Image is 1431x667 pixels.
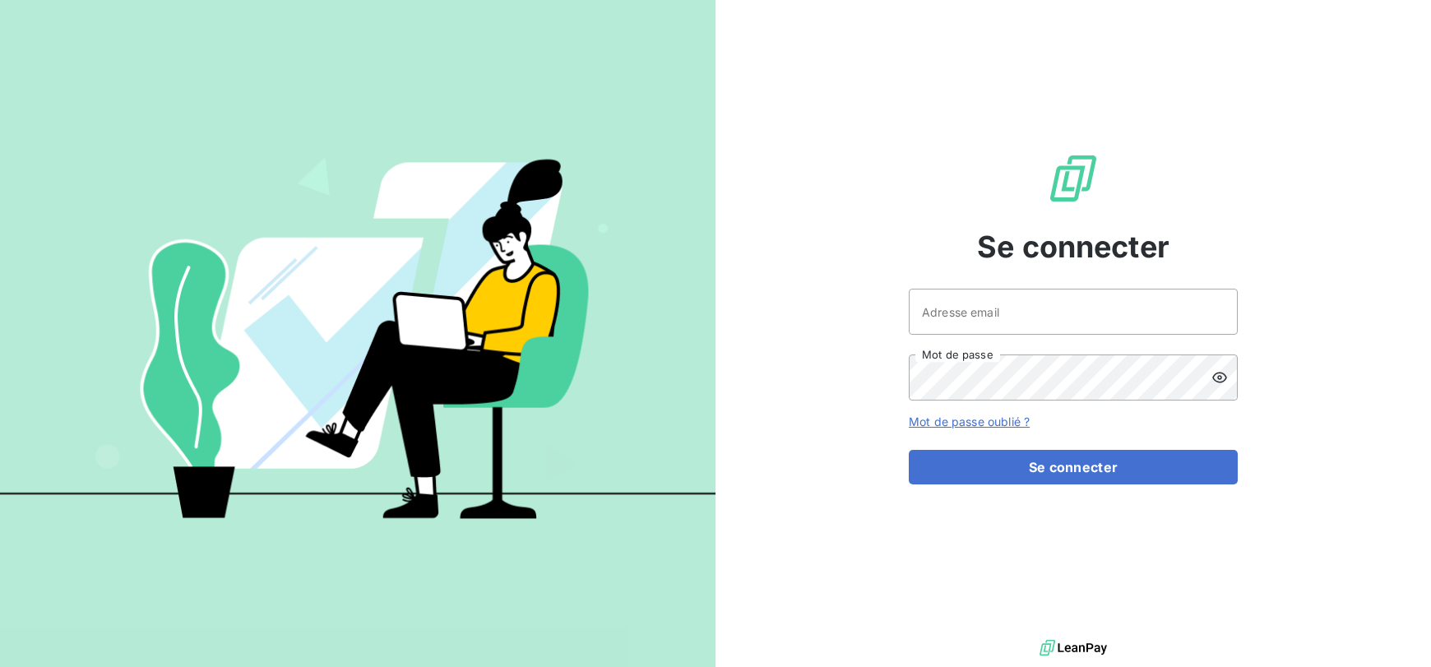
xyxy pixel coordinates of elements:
[909,450,1238,484] button: Se connecter
[977,225,1169,269] span: Se connecter
[1047,152,1100,205] img: Logo LeanPay
[909,415,1030,428] a: Mot de passe oublié ?
[1040,636,1107,660] img: logo
[909,289,1238,335] input: placeholder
